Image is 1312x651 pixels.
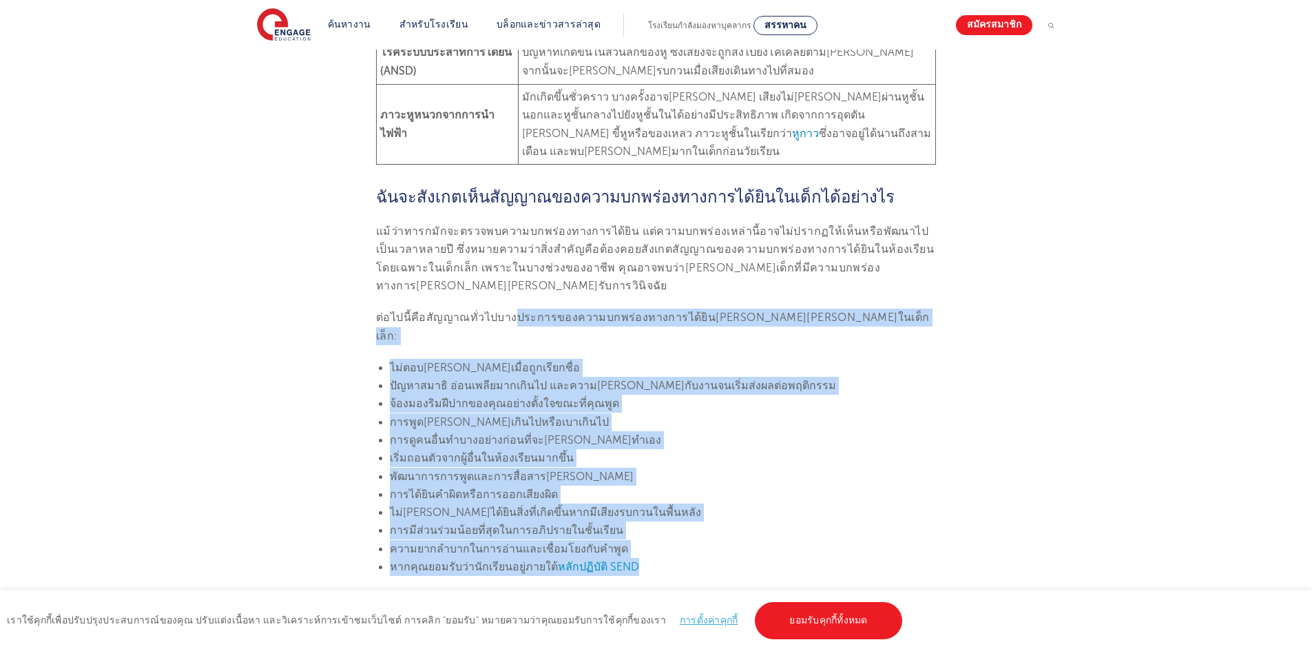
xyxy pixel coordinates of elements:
[390,397,619,410] font: จ้องมองริมฝีปากของคุณอย่างตั้งใจขณะที่คุณพูด
[648,21,751,30] font: โรงเรียนกำลังมองหาบุคลากร
[764,20,806,30] font: สรรหาคน
[390,362,580,374] font: ไม่ตอบ[PERSON_NAME]เมื่อถูกเรียกชื่อ
[497,19,601,30] a: บล็อกและข่าวสารล่าสุด
[967,20,1021,30] font: สมัครสมาชิก
[380,46,512,76] font: โรคระบบประสาทการได้ยิน (ANSD)
[380,109,494,139] font: ภาวะหูหนวกจากการนำไฟฟ้า
[390,434,661,446] font: การดูคนอื่นทำบางอย่างก่อนที่จะ[PERSON_NAME]ทำเอง
[390,471,634,483] font: พัฒนาการการพูดและการสื่อสาร[PERSON_NAME]
[390,488,558,501] font: การได้ยินคำผิดหรือการออกเสียงผิด
[390,543,628,555] font: ความยากลำบากในการอ่านและเชื่อมโยงกับคำพูด
[390,561,558,573] font: หากคุณยอมรับว่านักเรียนอยู่ภายใต้
[399,19,468,30] a: สำหรับโรงเรียน
[753,16,818,35] a: สรรหาคน
[376,225,934,292] font: แม้ว่าทารกมักจะตรวจพบความบกพร่องทางการได้ยิน แต่ความบกพร่องเหล่านี้อาจไม่ปรากฏให้เห็นหรือพัฒนาไปเ...
[390,524,623,537] font: การมีส่วนร่วมน้อยที่สุดในการอภิปรายในชั้นเรียน
[755,602,902,639] a: ยอมรับคุกกี้ทั้งหมด
[522,46,914,76] font: ปัญหาที่เกิดขึ้นในส่วนลึกของหู ซึ่งเสียงจะถูกส่งไปยังโคเคลียตาม[PERSON_NAME] จากนั้นจะ[PERSON_NAM...
[328,19,371,30] a: ค้นหางาน
[522,91,924,140] font: มักเกิดขึ้นชั่วคราว บางครั้งอาจ[PERSON_NAME] เสียงไม่[PERSON_NAME]ผ่านหูชั้นนอกและหูชั้นกลางไปยัง...
[956,15,1032,35] a: สมัครสมาชิก
[792,127,819,140] a: หูกาว
[7,616,666,626] font: เราใช้คุกกี้เพื่อปรับปรุงประสบการณ์ของคุณ ปรับแต่งเนื้อหา และวิเคราะห์การเข้าชมเว็บไซต์ การคลิก "...
[390,452,574,464] font: เริ่มถอนตัวจากผู้อื่นในห้องเรียนมากขึ้น
[257,8,311,43] img: การมีส่วนร่วมทางการศึกษา
[390,416,609,428] font: การพูด[PERSON_NAME]เกินไปหรือเบาเกินไป
[376,187,895,207] font: ฉันจะสังเกตเห็นสัญญาณของความบกพร่องทางการได้ยินในเด็กได้อย่างไร
[680,615,738,626] a: การตั้งค่าคุกกี้
[376,311,930,342] font: ต่อไปนี้คือสัญญาณทั่วไปบางประการของความบกพร่องทางการได้ยิน[PERSON_NAME][PERSON_NAME]ในเด็กเล็ก:
[558,561,639,573] a: หลักปฏิบัติ SEND
[390,380,836,392] font: ปัญหาสมาธิ อ่อนเพลียมากเกินไป และความ[PERSON_NAME]กับงานจนเริ่มส่งผลต่อพฤติกรรม
[789,615,867,626] font: ยอมรับคุกกี้ทั้งหมด
[390,506,701,519] font: ไม่[PERSON_NAME]ได้ยินสิ่งที่เกิดขึ้นหากมีเสียงรบกวนในพื้นหลัง
[522,127,931,158] font: ซึ่งอาจอยู่ได้นานถึงสามเดือน และพบ[PERSON_NAME]มากในเด็กก่อนวัยเรียน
